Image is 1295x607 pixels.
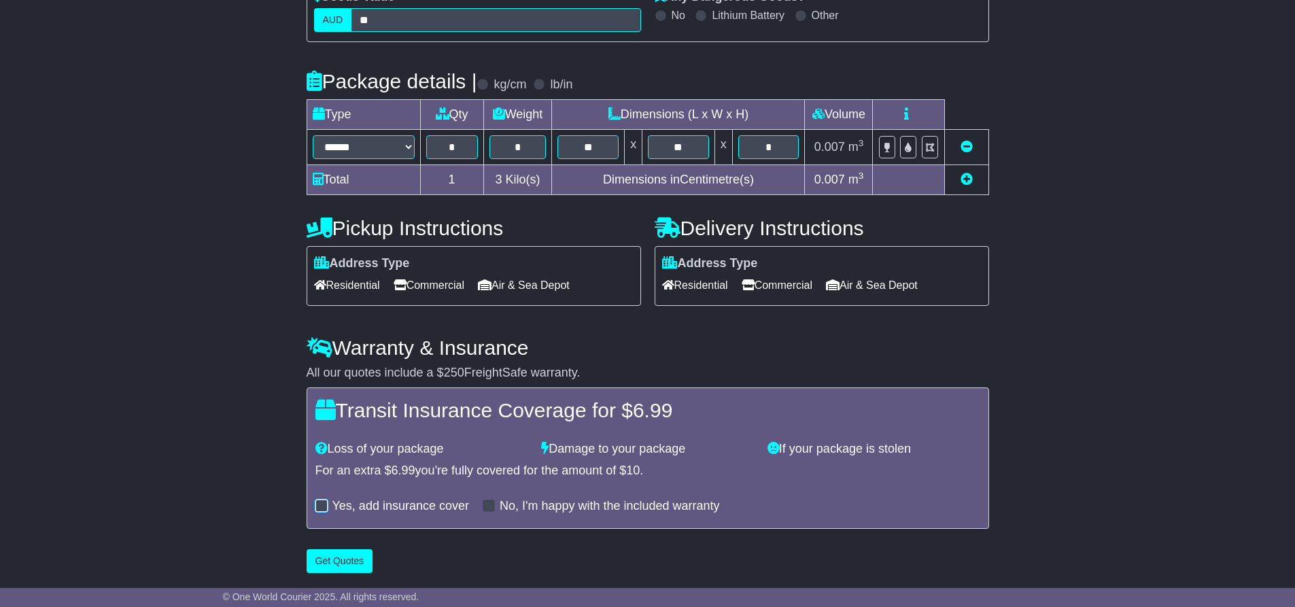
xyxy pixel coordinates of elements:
[848,140,864,154] span: m
[712,9,784,22] label: Lithium Battery
[814,140,845,154] span: 0.007
[625,130,642,165] td: x
[534,442,761,457] div: Damage to your package
[392,464,415,477] span: 6.99
[814,173,845,186] span: 0.007
[655,217,989,239] h4: Delivery Instructions
[552,165,805,195] td: Dimensions in Centimetre(s)
[307,336,989,359] h4: Warranty & Insurance
[761,442,987,457] div: If your package is stolen
[420,165,483,195] td: 1
[805,100,873,130] td: Volume
[314,275,380,296] span: Residential
[848,173,864,186] span: m
[859,138,864,148] sup: 3
[307,165,420,195] td: Total
[309,442,535,457] div: Loss of your package
[478,275,570,296] span: Air & Sea Depot
[714,130,732,165] td: x
[626,464,640,477] span: 10
[961,140,973,154] a: Remove this item
[483,100,552,130] td: Weight
[444,366,464,379] span: 250
[307,549,373,573] button: Get Quotes
[394,275,464,296] span: Commercial
[315,399,980,421] h4: Transit Insurance Coverage for $
[307,217,641,239] h4: Pickup Instructions
[494,77,526,92] label: kg/cm
[332,499,469,514] label: Yes, add insurance cover
[307,366,989,381] div: All our quotes include a $ FreightSafe warranty.
[826,275,918,296] span: Air & Sea Depot
[672,9,685,22] label: No
[742,275,812,296] span: Commercial
[633,399,672,421] span: 6.99
[859,171,864,181] sup: 3
[662,256,758,271] label: Address Type
[500,499,720,514] label: No, I'm happy with the included warranty
[552,100,805,130] td: Dimensions (L x W x H)
[812,9,839,22] label: Other
[483,165,552,195] td: Kilo(s)
[495,173,502,186] span: 3
[550,77,572,92] label: lb/in
[314,256,410,271] label: Address Type
[307,70,477,92] h4: Package details |
[420,100,483,130] td: Qty
[315,464,980,479] div: For an extra $ you're fully covered for the amount of $ .
[961,173,973,186] a: Add new item
[662,275,728,296] span: Residential
[223,591,419,602] span: © One World Courier 2025. All rights reserved.
[307,100,420,130] td: Type
[314,8,352,32] label: AUD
